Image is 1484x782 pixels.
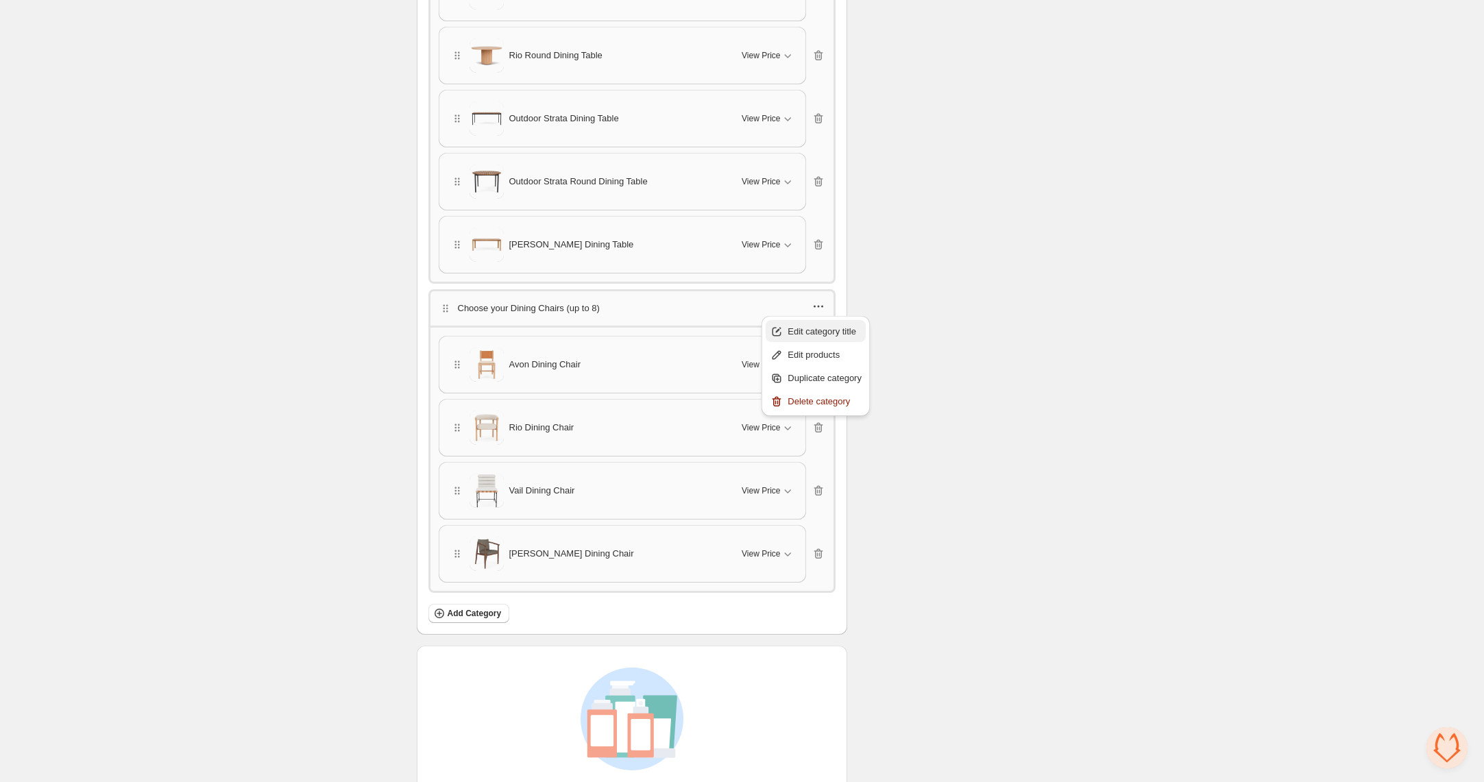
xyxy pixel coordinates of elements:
[509,421,574,435] span: Rio Dining Chair
[458,302,600,315] p: Choose your Dining Chairs (up to 8)
[733,417,802,439] button: View Price
[788,395,862,408] span: Delete category
[733,108,802,130] button: View Price
[733,543,802,565] button: View Price
[470,469,504,513] img: Vail Dining Chair
[470,406,504,450] img: Rio Dining Chair
[733,171,802,193] button: View Price
[509,175,648,188] span: Outdoor Strata Round Dining Table
[470,533,504,576] img: Dillon Dining Chair
[742,113,780,124] span: View Price
[448,608,502,619] span: Add Category
[742,422,780,433] span: View Price
[470,34,504,77] img: Rio Round Dining Table
[509,547,634,561] span: [PERSON_NAME] Dining Chair
[733,480,802,502] button: View Price
[742,548,780,559] span: View Price
[509,49,603,62] span: Rio Round Dining Table
[733,45,802,66] button: View Price
[470,343,504,387] img: Avon Dining Chair
[733,234,802,256] button: View Price
[742,176,780,187] span: View Price
[742,239,780,250] span: View Price
[509,484,575,498] span: Vail Dining Chair
[733,354,802,376] button: View Price
[788,325,862,339] span: Edit category title
[470,223,504,267] img: Dillon Dining Table
[1426,727,1468,768] a: Open chat
[742,485,780,496] span: View Price
[509,238,634,252] span: [PERSON_NAME] Dining Table
[509,358,581,371] span: Avon Dining Chair
[470,160,504,204] img: Outdoor Strata Round Dining Table
[788,348,862,362] span: Edit products
[742,50,780,61] span: View Price
[742,359,780,370] span: View Price
[509,112,619,125] span: Outdoor Strata Dining Table
[470,97,504,140] img: Outdoor Strata Dining Table
[428,604,510,623] button: Add Category
[788,371,862,385] span: Duplicate category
